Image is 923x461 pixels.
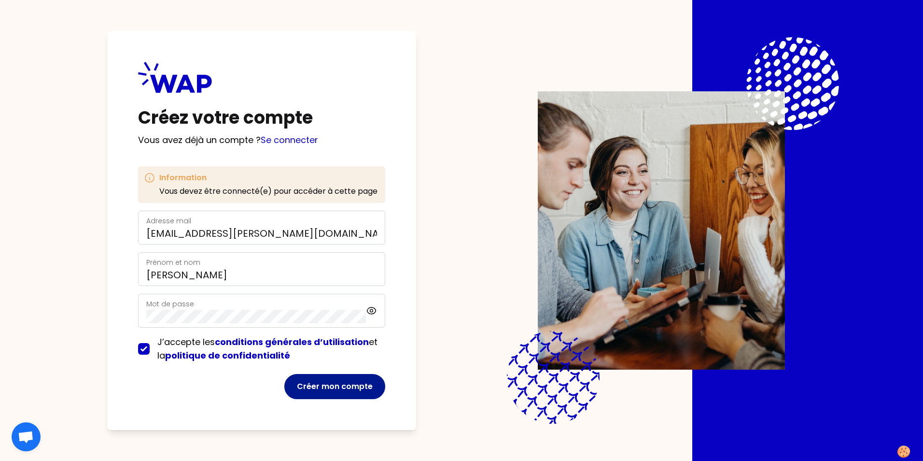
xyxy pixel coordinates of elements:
label: Mot de passe [146,299,194,309]
button: Créer mon compte [284,374,385,399]
label: Adresse mail [146,216,191,226]
h1: Créez votre compte [138,108,385,128]
h3: Information [159,172,378,184]
a: conditions générales d’utilisation [215,336,369,348]
a: politique de confidentialité [165,349,290,361]
p: Vous devez être connecté(e) pour accéder à cette page [159,186,378,197]
a: Se connecter [261,134,318,146]
span: J’accepte les et la [157,336,378,361]
img: Description [538,91,785,370]
p: Vous avez déjà un compte ? [138,133,385,147]
label: Prénom et nom [146,258,200,267]
div: Ouvrir le chat [12,422,41,451]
